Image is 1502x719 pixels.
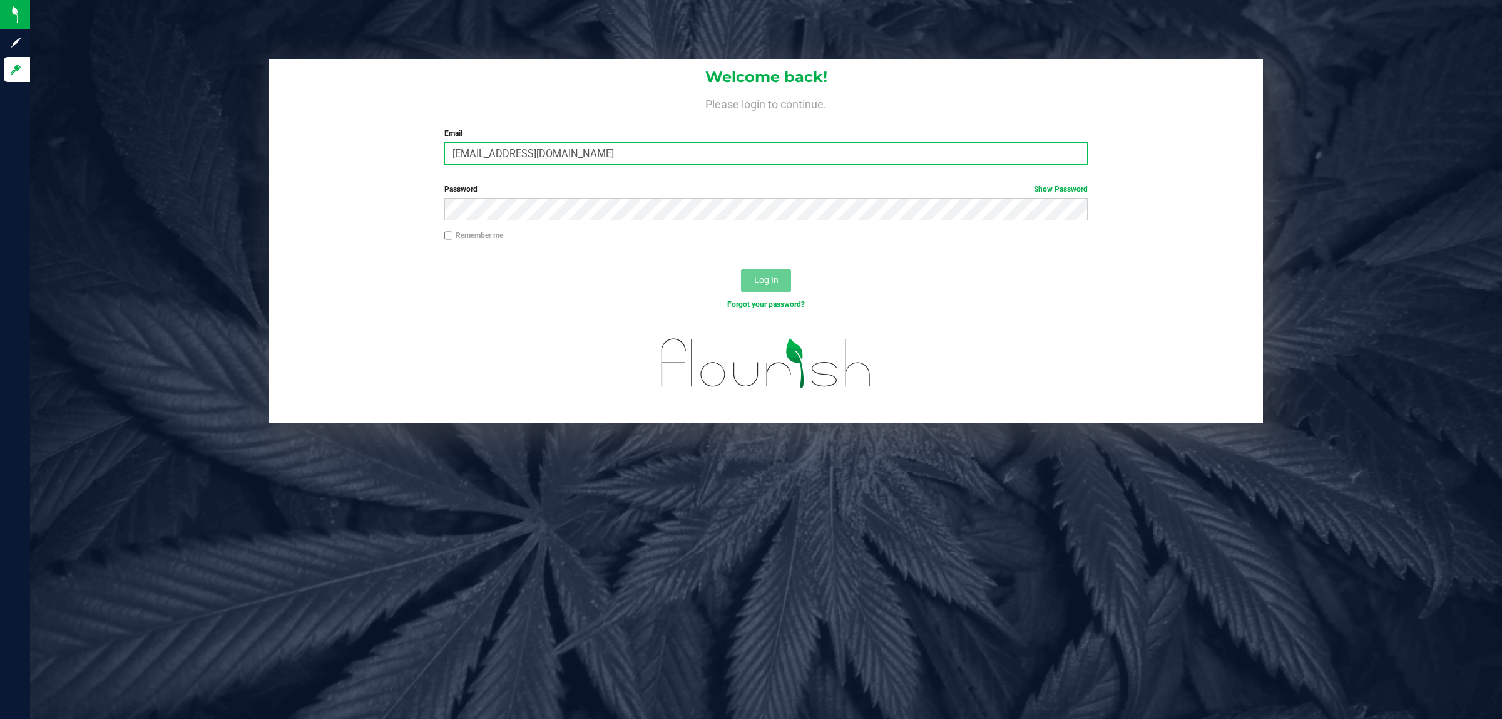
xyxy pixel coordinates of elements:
[269,69,1263,85] h1: Welcome back!
[741,269,791,292] button: Log In
[9,36,22,49] inline-svg: Sign up
[642,323,891,403] img: flourish_logo.svg
[444,128,1088,139] label: Email
[444,185,478,194] span: Password
[444,231,453,240] input: Remember me
[9,63,22,76] inline-svg: Log in
[444,230,503,241] label: Remember me
[727,300,805,309] a: Forgot your password?
[1034,185,1088,194] a: Show Password
[754,275,779,285] span: Log In
[269,95,1263,110] h4: Please login to continue.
